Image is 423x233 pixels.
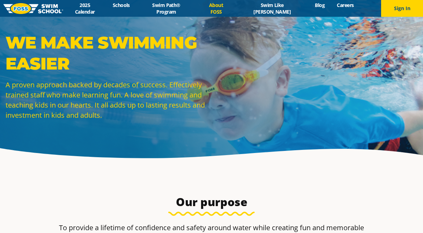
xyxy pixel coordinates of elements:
a: 2025 Calendar [63,2,106,15]
img: FOSS Swim School Logo [3,3,63,14]
a: Schools [106,2,136,8]
a: Careers [331,2,360,8]
p: WE MAKE SWIMMING EASIER [6,32,208,74]
a: About FOSS [197,2,236,15]
p: A proven approach backed by decades of success. Effectively trained staff who make learning fun. ... [6,80,208,120]
h3: Our purpose [47,195,376,209]
a: Blog [309,2,331,8]
a: Swim Like [PERSON_NAME] [236,2,309,15]
a: Swim Path® Program [136,2,196,15]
